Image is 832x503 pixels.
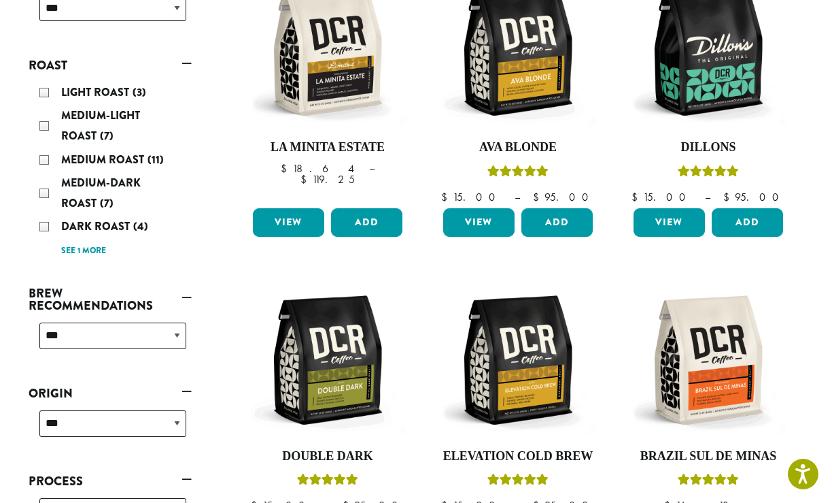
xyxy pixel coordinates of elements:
bdi: 119.25 [300,172,355,186]
span: $ [631,190,643,204]
h4: Double Dark [249,449,406,464]
a: View [443,208,515,237]
bdi: 95.00 [723,190,785,204]
a: View [634,208,705,237]
bdi: 95.00 [533,190,595,204]
h4: La Minita Estate [249,140,406,155]
button: Add [331,208,402,237]
bdi: 15.00 [631,190,692,204]
span: (3) [133,84,146,100]
span: (7) [100,195,114,211]
img: DCR-12oz-Double-Dark-Stock-scaled.png [249,282,406,438]
span: $ [281,161,292,176]
span: Medium-Light Roast [61,108,140,144]
div: Rated 5.00 out of 5 [487,472,549,492]
button: Add [521,208,593,237]
bdi: 18.64 [281,161,356,176]
div: Brew Recommendations [29,317,192,366]
bdi: 15.00 [441,190,502,204]
h4: Elevation Cold Brew [440,449,596,464]
div: Rated 5.00 out of 5 [487,163,549,184]
span: – [369,161,375,176]
img: DCR-12oz-Elevation-Cold-Brew-Stock-scaled.png [440,282,596,438]
div: Roast [29,77,192,265]
span: – [705,190,710,204]
a: See 1 more [61,244,106,258]
span: $ [441,190,453,204]
span: (11) [148,152,164,167]
h4: Ava Blonde [440,140,596,155]
span: Medium Roast [61,152,148,167]
span: $ [533,190,544,204]
span: Light Roast [61,84,133,100]
img: DCR-12oz-Brazil-Sul-De-Minas-Stock-scaled.png [630,282,786,438]
div: Rated 5.00 out of 5 [678,163,739,184]
a: View [253,208,324,237]
span: – [515,190,520,204]
a: Brew Recommendations [29,282,192,317]
span: Dark Roast [61,218,133,234]
h4: Dillons [630,140,786,155]
span: $ [723,190,735,204]
div: Rated 4.50 out of 5 [297,472,358,492]
a: Roast [29,54,192,77]
span: $ [300,172,312,186]
button: Add [712,208,783,237]
div: Rated 5.00 out of 5 [678,472,739,492]
a: Origin [29,382,192,405]
div: Origin [29,405,192,453]
h4: Brazil Sul De Minas [630,449,786,464]
a: Process [29,470,192,493]
span: (4) [133,218,148,234]
span: Medium-Dark Roast [61,175,141,211]
span: (7) [100,128,114,144]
